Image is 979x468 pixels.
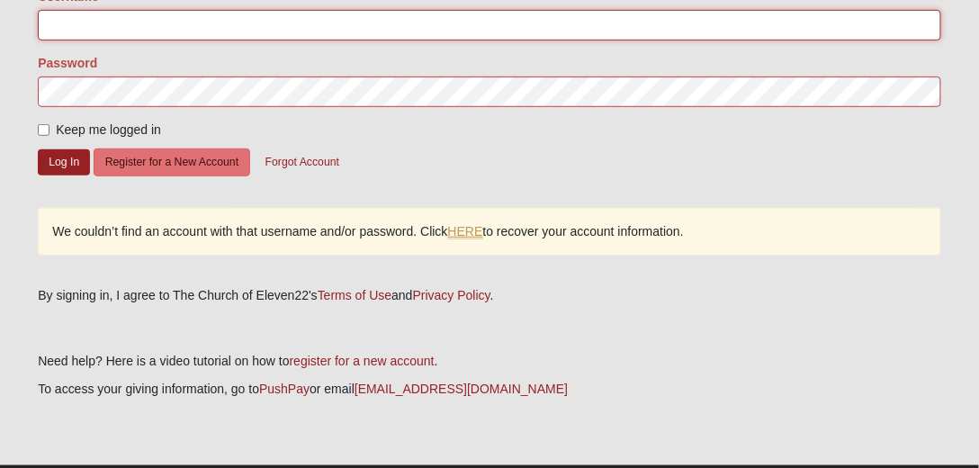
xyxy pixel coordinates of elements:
[413,288,490,302] a: Privacy Policy
[56,122,161,137] span: Keep me logged in
[355,382,568,396] a: [EMAIL_ADDRESS][DOMAIN_NAME]
[448,224,483,239] a: HERE
[38,208,941,256] div: We couldn’t find an account with that username and/or password. Click to recover your account inf...
[38,124,49,136] input: Keep me logged in
[38,286,941,305] div: By signing in, I agree to The Church of Eleven22's and .
[254,148,351,176] button: Forgot Account
[38,380,941,399] p: To access your giving information, go to or email
[38,149,90,175] button: Log In
[38,54,97,72] label: Password
[290,354,435,368] a: register for a new account
[94,148,250,176] button: Register for a New Account
[318,288,391,302] a: Terms of Use
[259,382,310,396] a: PushPay
[38,352,941,371] p: Need help? Here is a video tutorial on how to .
